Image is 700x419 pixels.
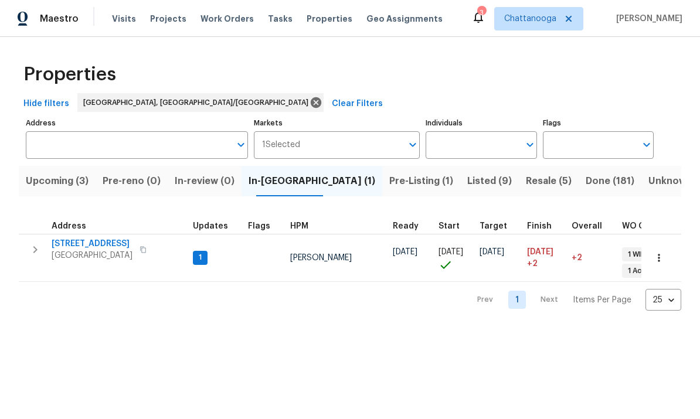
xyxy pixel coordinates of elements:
[233,137,249,153] button: Open
[623,250,650,260] span: 1 WIP
[526,173,572,189] span: Resale (5)
[439,222,460,230] span: Start
[327,93,388,115] button: Clear Filters
[40,13,79,25] span: Maestro
[586,173,634,189] span: Done (181)
[567,234,617,282] td: 2 day(s) past target finish date
[366,13,443,25] span: Geo Assignments
[150,13,186,25] span: Projects
[611,13,682,25] span: [PERSON_NAME]
[527,258,538,270] span: +2
[573,294,631,306] p: Items Per Page
[439,248,463,256] span: [DATE]
[405,137,421,153] button: Open
[466,289,681,311] nav: Pagination Navigation
[527,222,552,230] span: Finish
[201,13,254,25] span: Work Orders
[572,222,602,230] span: Overall
[193,222,228,230] span: Updates
[480,222,507,230] span: Target
[307,13,352,25] span: Properties
[543,120,654,127] label: Flags
[290,254,352,262] span: [PERSON_NAME]
[52,238,132,250] span: [STREET_ADDRESS]
[268,15,293,23] span: Tasks
[572,254,582,262] span: +2
[480,222,518,230] div: Target renovation project end date
[175,173,235,189] span: In-review (0)
[52,222,86,230] span: Address
[622,222,687,230] span: WO Completion
[638,137,655,153] button: Open
[248,222,270,230] span: Flags
[77,93,324,112] div: [GEOGRAPHIC_DATA], [GEOGRAPHIC_DATA]/[GEOGRAPHIC_DATA]
[480,248,504,256] span: [DATE]
[623,266,672,276] span: 1 Accepted
[434,234,475,282] td: Project started on time
[522,234,567,282] td: Scheduled to finish 2 day(s) late
[290,222,308,230] span: HPM
[332,97,383,111] span: Clear Filters
[426,120,536,127] label: Individuals
[527,248,553,256] span: [DATE]
[112,13,136,25] span: Visits
[393,222,429,230] div: Earliest renovation start date (first business day after COE or Checkout)
[26,173,89,189] span: Upcoming (3)
[522,137,538,153] button: Open
[26,120,248,127] label: Address
[103,173,161,189] span: Pre-reno (0)
[508,291,526,309] a: Goto page 1
[393,248,417,256] span: [DATE]
[439,222,470,230] div: Actual renovation start date
[254,120,420,127] label: Markets
[52,250,132,261] span: [GEOGRAPHIC_DATA]
[23,97,69,111] span: Hide filters
[477,7,485,19] div: 3
[194,253,206,263] span: 1
[645,285,681,315] div: 25
[23,69,116,80] span: Properties
[504,13,556,25] span: Chattanooga
[83,97,313,108] span: [GEOGRAPHIC_DATA], [GEOGRAPHIC_DATA]/[GEOGRAPHIC_DATA]
[393,222,419,230] span: Ready
[262,140,300,150] span: 1 Selected
[19,93,74,115] button: Hide filters
[572,222,613,230] div: Days past target finish date
[249,173,375,189] span: In-[GEOGRAPHIC_DATA] (1)
[467,173,512,189] span: Listed (9)
[527,222,562,230] div: Projected renovation finish date
[389,173,453,189] span: Pre-Listing (1)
